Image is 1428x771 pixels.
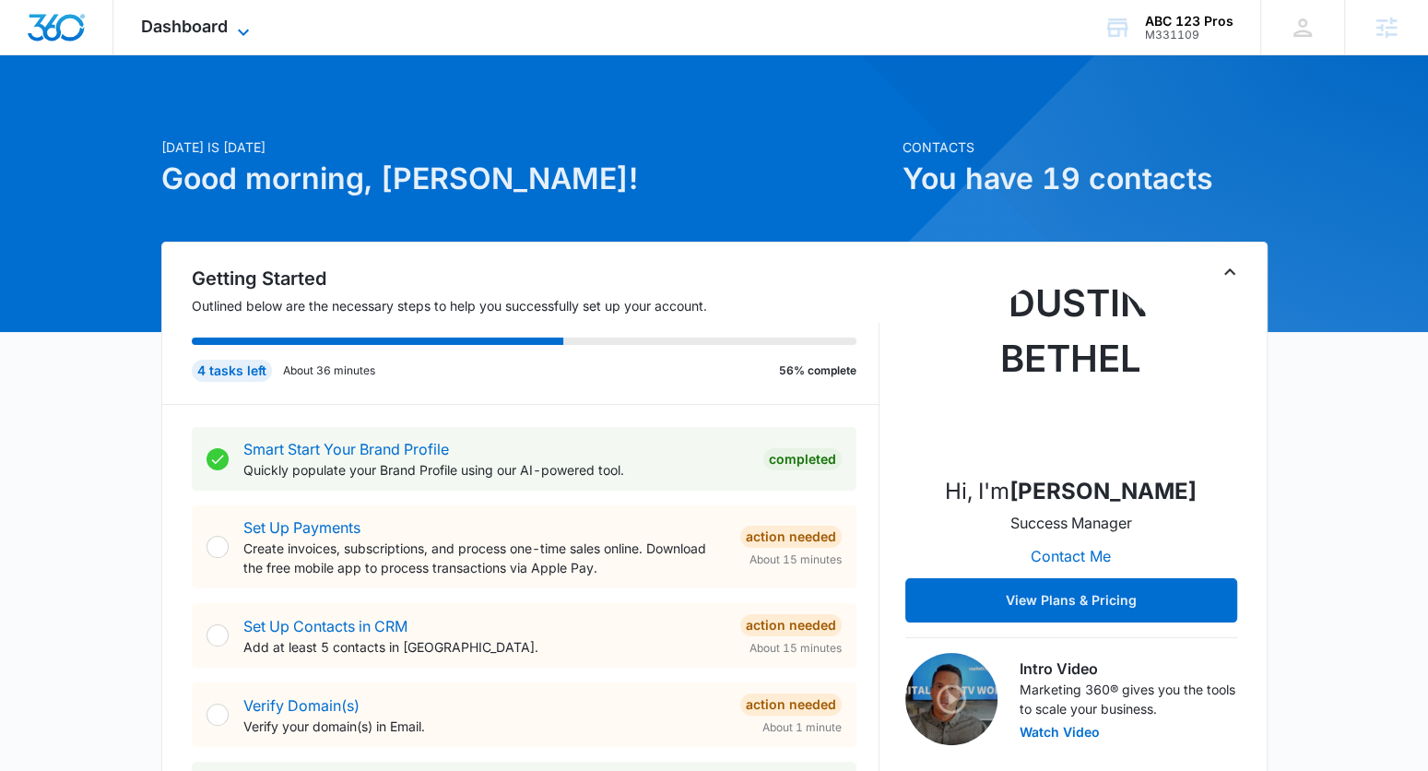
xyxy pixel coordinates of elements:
p: Contacts [903,137,1268,157]
button: Contact Me [1012,534,1129,578]
a: Set Up Contacts in CRM [243,617,407,635]
div: Action Needed [740,694,842,716]
p: Success Manager [1010,512,1132,534]
div: Action Needed [740,526,842,548]
h3: Intro Video [1020,658,1237,680]
p: Hi, I'm [945,475,1197,508]
span: About 1 minute [762,719,842,736]
div: account name [1145,14,1233,29]
p: Marketing 360® gives you the tools to scale your business. [1020,680,1237,718]
div: 4 tasks left [192,360,272,382]
button: Watch Video [1020,726,1100,739]
img: Intro Video [905,653,997,745]
span: About 15 minutes [749,640,842,657]
h2: Getting Started [192,265,879,292]
p: 56% complete [779,362,856,379]
a: Smart Start Your Brand Profile [243,440,449,458]
p: [DATE] is [DATE] [161,137,891,157]
span: About 15 minutes [749,552,842,568]
p: Create invoices, subscriptions, and process one-time sales online. Download the free mobile app t... [243,539,726,577]
p: Outlined below are the necessary steps to help you successfully set up your account. [192,296,879,315]
p: Quickly populate your Brand Profile using our AI-powered tool. [243,460,749,480]
div: Action Needed [740,614,842,636]
p: Verify your domain(s) in Email. [243,717,726,736]
div: Completed [763,448,842,470]
a: Set Up Payments [243,518,360,537]
div: account id [1145,29,1233,42]
img: Dustin Bethel [979,276,1163,460]
p: Add at least 5 contacts in [GEOGRAPHIC_DATA]. [243,637,726,657]
span: Dashboard [141,17,228,36]
p: About 36 minutes [283,362,375,379]
button: Toggle Collapse [1219,261,1241,283]
h1: Good morning, [PERSON_NAME]! [161,157,891,201]
button: View Plans & Pricing [905,578,1237,623]
strong: [PERSON_NAME] [1009,478,1197,504]
h1: You have 19 contacts [903,157,1268,201]
a: Verify Domain(s) [243,696,360,715]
